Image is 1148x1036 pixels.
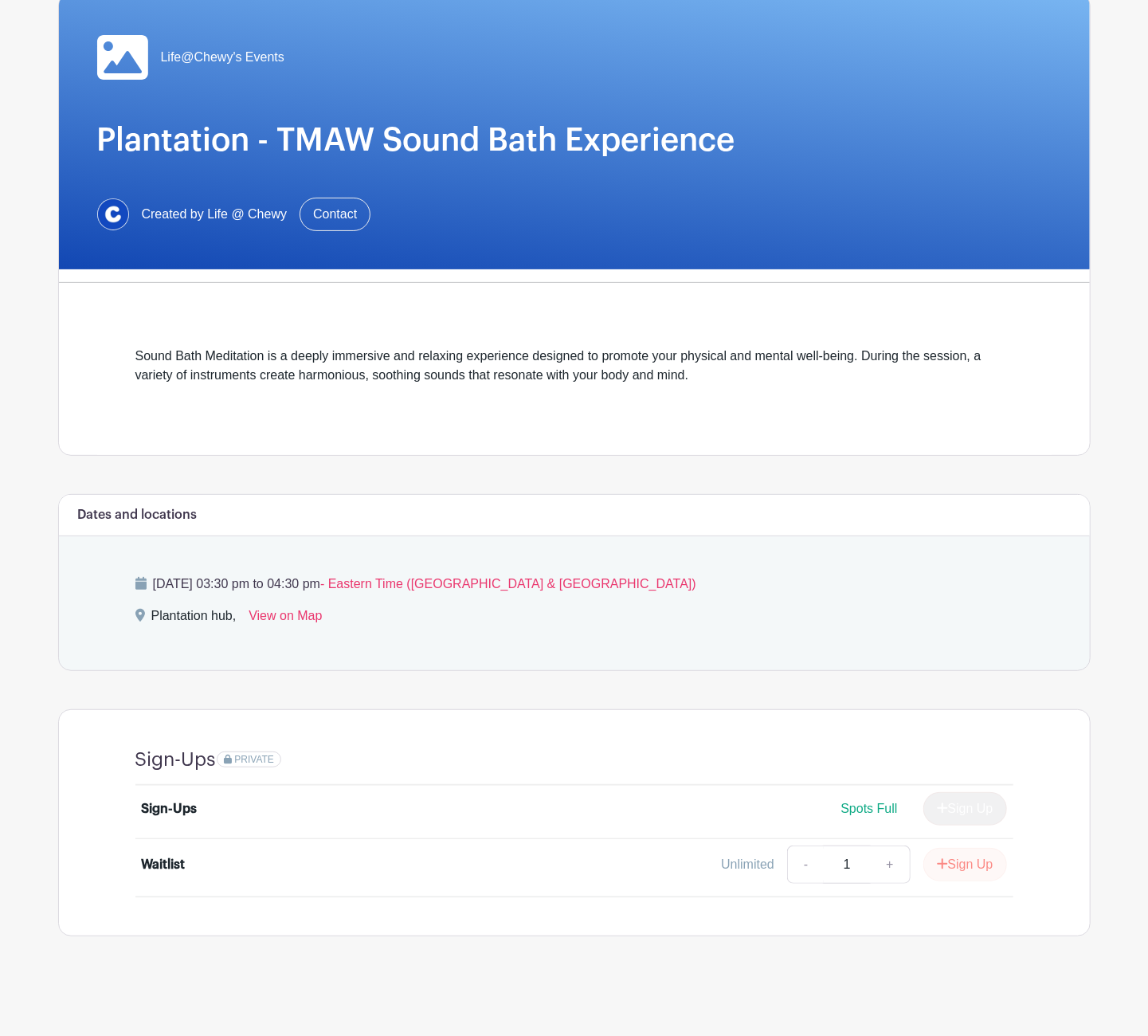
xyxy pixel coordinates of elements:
[249,606,322,632] a: View on Map
[300,198,370,231] a: Contact
[135,575,1013,594] p: [DATE] 03:30 pm to 04:30 pm
[320,577,696,591] span: - Eastern Time ([GEOGRAPHIC_DATA] & [GEOGRAPHIC_DATA])
[135,347,1013,404] div: Sound Bath Meditation is a deeply immersive and relaxing experience designed to promote your phys...
[135,748,217,771] h4: Sign-Ups
[234,754,274,765] span: PRIVATE
[151,606,237,632] div: Plantation hub,
[787,846,824,884] a: -
[870,846,910,884] a: +
[923,848,1007,881] button: Sign Up
[161,48,284,67] span: Life@Chewy's Events
[97,198,129,230] img: 1629734264472.jfif
[142,799,198,818] div: Sign-Ups
[142,205,288,224] span: Created by Life @ Chewy
[840,802,897,815] span: Spots Full
[142,855,186,874] div: Waitlist
[97,121,1052,159] h1: Plantation - TMAW Sound Bath Experience
[721,855,774,874] div: Unlimited
[78,508,198,523] h6: Dates and locations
